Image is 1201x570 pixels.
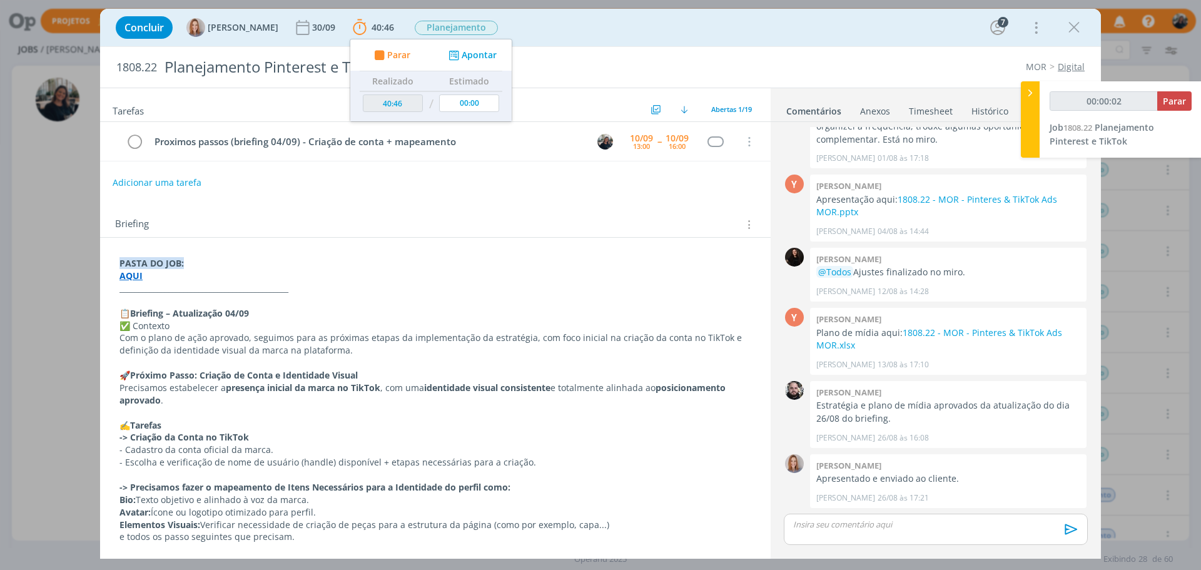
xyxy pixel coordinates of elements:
strong: PASTA DO JOB: [119,257,184,269]
div: 10/09 [630,134,653,143]
strong: -> Criação da Conta no TikTok [119,431,249,443]
p: Plano de mídia aqui: [816,327,1080,352]
span: 1808.22 [116,61,157,74]
a: AQUI [119,270,143,282]
p: Verificar necessidade de criação de peças para a estrutura da página (como por exemplo, capa...) [119,519,751,531]
button: 40:46 [350,18,397,38]
span: Planejamento [415,21,498,35]
p: _____________________________________________ [119,282,751,295]
b: [PERSON_NAME] [816,180,881,191]
button: Concluir [116,16,173,39]
p: [PERSON_NAME] [816,492,875,504]
td: / [426,91,437,117]
button: Parar [370,49,410,62]
p: - Escolha e verificação de nome de usuário (handle) disponível + etapas necessárias para a criação. [119,456,751,469]
span: @Todos [818,266,851,278]
div: Y [785,175,804,193]
a: Comentários [786,99,842,118]
a: Timesheet [908,99,953,118]
th: Realizado [360,71,426,91]
button: Apontar [445,49,497,62]
p: 🚀 [119,369,751,382]
img: A [186,18,205,37]
p: Ajustes finalizado no miro. [816,266,1080,278]
span: Planejamento Pinterest e TikTok [1050,121,1154,147]
span: 01/08 às 17:18 [878,153,929,164]
p: - Cadastro da conta oficial da marca. [119,444,751,456]
img: M [597,134,613,150]
button: Adicionar uma tarefa [112,171,202,194]
button: Parar [1157,91,1192,111]
p: [PERSON_NAME] [816,226,875,237]
a: 1808.22 - MOR - Pinteres & TikTok Ads MOR.pptx [816,193,1057,218]
span: -- [657,137,661,146]
span: 26/08 às 17:21 [878,492,929,504]
strong: Tarefas [130,419,161,431]
img: arrow-down.svg [681,106,688,113]
p: ✍️ [119,419,751,432]
button: Planejamento [414,20,499,36]
p: [PERSON_NAME] [816,153,875,164]
img: S [785,248,804,267]
p: 📋 [119,307,751,320]
a: MOR [1026,61,1046,73]
div: 7 [998,17,1008,28]
button: 7 [988,18,1008,38]
b: [PERSON_NAME] [816,460,881,471]
span: Texto objetivo e alinhado à voz da marca. [136,494,309,506]
strong: Elementos Visuais: [119,519,200,531]
div: 10/09 [666,134,689,143]
span: 12/08 às 14:28 [878,286,929,297]
div: 16:00 [669,143,686,150]
img: G [785,381,804,400]
ul: 40:46 [350,39,512,122]
a: Digital [1058,61,1085,73]
p: Incrementei a estratégia de conteúdo pro tiktok e organizei a frequência, trouxe algumas oportuni... [816,108,1080,146]
div: 13:00 [633,143,650,150]
a: Histórico [971,99,1009,118]
span: 13/08 às 17:10 [878,359,929,370]
strong: Próximo Passo: Criação de Conta e Identidade Visual [130,369,358,381]
strong: identidade visual consistente [424,382,550,394]
button: A[PERSON_NAME] [186,18,278,37]
p: ✅ Contexto [119,320,751,332]
span: Briefing [115,216,149,233]
span: Ícone ou logotipo otimizado para perfil. [151,506,316,518]
strong: -> Precisamos fazer o mapeamento de Itens Necessários para a Identidade do perfil como: [119,481,510,493]
span: Parar [1163,95,1186,107]
b: [PERSON_NAME] [816,313,881,325]
p: Estratégia e plano de mídia aprovados da atualização do dia 26/08 do briefing. [816,399,1080,425]
b: [PERSON_NAME] [816,253,881,265]
th: Estimado [436,71,502,91]
div: Anexos [860,105,890,118]
span: 26/08 às 16:08 [878,432,929,444]
div: Planejamento Pinterest e TikTok [160,52,676,83]
div: dialog [100,9,1101,559]
p: Com o plano de ação aprovado, seguimos para as próximas etapas da implementação da estratégia, co... [119,332,751,357]
b: [PERSON_NAME] [816,387,881,398]
div: Proximos passos (briefing 04/09) - Criação de conta + mapeamento [149,134,585,150]
span: 04/08 às 14:44 [878,226,929,237]
strong: Avatar: [119,506,151,518]
p: [PERSON_NAME] [816,432,875,444]
span: Abertas 1/19 [711,104,752,114]
div: Y [785,308,804,327]
p: Apresentado e enviado ao cliente. [816,472,1080,485]
span: 40:46 [372,21,394,33]
span: Concluir [124,23,164,33]
img: A [785,454,804,473]
strong: Bio: [119,494,136,506]
a: Job1808.22Planejamento Pinterest e TikTok [1050,121,1154,147]
strong: Briefing – Atualização 04/09 [130,307,249,319]
div: 30/09 [312,23,338,32]
p: Apresentação aqui: [816,193,1080,219]
p: [PERSON_NAME] [816,286,875,297]
p: Precisamos estabelecer a , com uma e totalmente alinhada ao . [119,382,751,407]
span: Parar [387,51,410,59]
span: 1808.22 [1063,122,1092,133]
button: M [595,132,614,151]
p: e todos os passo seguintes que precisam. [119,531,751,543]
strong: presença inicial da marca no TikTok [226,382,380,394]
strong: posicionamento aprovado [119,382,728,406]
